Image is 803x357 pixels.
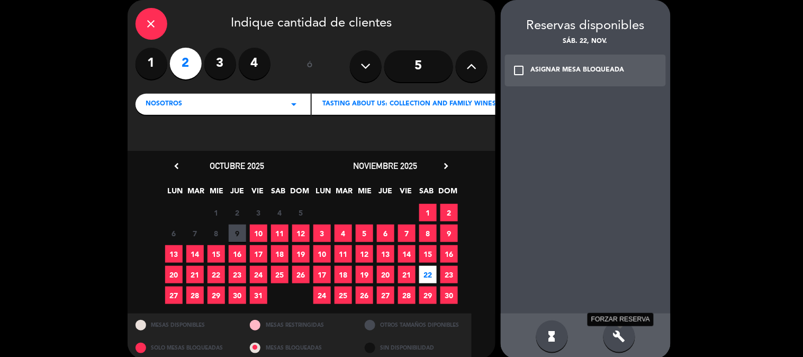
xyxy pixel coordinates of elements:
[419,287,437,304] span: 29
[165,266,183,283] span: 20
[588,313,654,326] div: FORZAR RESERVA
[287,98,300,111] i: arrow_drop_down
[356,287,373,304] span: 26
[146,99,183,110] span: NOSOTROS
[336,185,353,202] span: MAR
[398,185,415,202] span: VIE
[204,48,236,79] label: 3
[377,245,394,263] span: 13
[440,160,452,172] i: chevron_right
[313,245,331,263] span: 10
[128,314,242,336] div: MESAS DISPONIBLES
[354,160,418,171] span: noviembre 2025
[293,48,327,85] div: ó
[207,266,225,283] span: 22
[249,185,267,202] span: VIE
[207,204,225,221] span: 1
[165,287,183,304] span: 27
[356,266,373,283] span: 19
[207,287,225,304] span: 29
[356,225,373,242] span: 5
[439,185,456,202] span: DOM
[440,266,458,283] span: 23
[322,99,569,110] span: TASTING ABOUT US: COLLECTION AND FAMILY WINES - ENGLISH LANGUAGE
[250,204,267,221] span: 3
[440,225,458,242] span: 9
[335,266,352,283] span: 18
[419,225,437,242] span: 8
[210,160,265,171] span: octubre 2025
[207,225,225,242] span: 8
[398,225,416,242] span: 7
[229,245,246,263] span: 16
[167,185,184,202] span: LUN
[419,204,437,221] span: 1
[136,48,167,79] label: 1
[313,225,331,242] span: 3
[398,266,416,283] span: 21
[271,204,288,221] span: 4
[501,16,671,37] div: Reservas disponibles
[170,48,202,79] label: 2
[271,225,288,242] span: 11
[250,225,267,242] span: 10
[271,266,288,283] span: 25
[377,225,394,242] span: 6
[501,37,671,47] div: sáb. 22, nov.
[186,266,204,283] span: 21
[229,185,246,202] span: JUE
[440,287,458,304] span: 30
[292,204,310,221] span: 5
[398,287,416,304] span: 28
[208,185,225,202] span: MIE
[398,245,416,263] span: 14
[250,287,267,304] span: 31
[186,287,204,304] span: 28
[207,245,225,263] span: 15
[187,185,205,202] span: MAR
[613,330,626,343] i: build
[229,225,246,242] span: 9
[186,245,204,263] span: 14
[335,245,352,263] span: 11
[377,266,394,283] span: 20
[239,48,270,79] label: 4
[145,17,158,30] i: close
[335,225,352,242] span: 4
[136,8,488,40] div: Indique cantidad de clientes
[419,266,437,283] span: 22
[419,245,437,263] span: 15
[250,245,267,263] span: 17
[418,185,436,202] span: SAB
[250,266,267,283] span: 24
[229,287,246,304] span: 30
[377,185,394,202] span: JUE
[357,314,472,336] div: OTROS TAMAÑOS DIPONIBLES
[292,245,310,263] span: 19
[292,266,310,283] span: 26
[165,245,183,263] span: 13
[292,225,310,242] span: 12
[242,314,357,336] div: MESAS RESTRINGIDAS
[291,185,308,202] span: DOM
[356,245,373,263] span: 12
[313,266,331,283] span: 17
[313,287,331,304] span: 24
[377,287,394,304] span: 27
[270,185,287,202] span: SAB
[165,225,183,242] span: 6
[186,225,204,242] span: 7
[440,245,458,263] span: 16
[440,204,458,221] span: 2
[335,287,352,304] span: 25
[271,245,288,263] span: 18
[315,185,332,202] span: LUN
[229,266,246,283] span: 23
[513,64,526,77] i: check_box_outline_blank
[229,204,246,221] span: 2
[356,185,374,202] span: MIE
[531,65,625,76] div: ASIGNAR MESA BLOQUEADA
[546,330,558,343] i: hourglass_full
[171,160,182,172] i: chevron_left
